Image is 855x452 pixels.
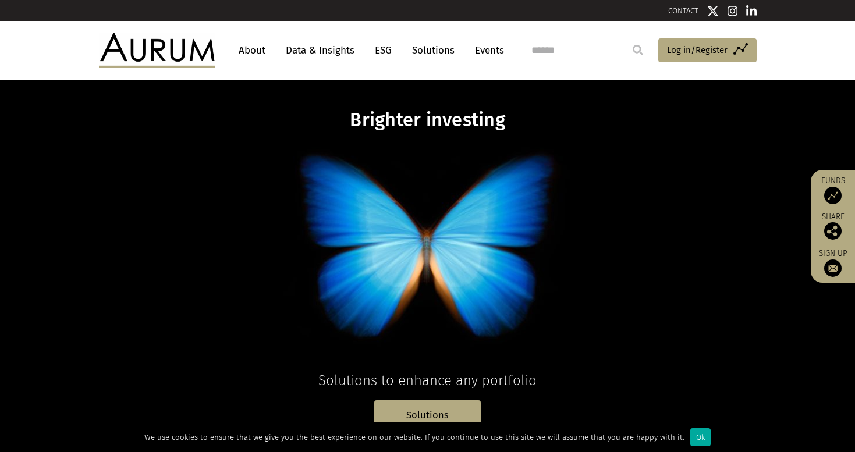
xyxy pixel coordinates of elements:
[280,40,360,61] a: Data & Insights
[824,222,842,240] img: Share this post
[746,5,757,17] img: Linkedin icon
[690,428,711,446] div: Ok
[658,38,757,63] a: Log in/Register
[369,40,398,61] a: ESG
[668,6,698,15] a: CONTACT
[469,40,504,61] a: Events
[817,248,849,277] a: Sign up
[374,400,481,430] a: Solutions
[203,109,652,131] h1: Brighter investing
[318,372,537,389] span: Solutions to enhance any portfolio
[99,33,215,67] img: Aurum
[667,43,728,57] span: Log in/Register
[728,5,738,17] img: Instagram icon
[824,259,842,277] img: Sign up to our newsletter
[233,40,271,61] a: About
[626,38,650,62] input: Submit
[817,213,849,240] div: Share
[406,40,460,61] a: Solutions
[707,5,719,17] img: Twitter icon
[824,187,842,204] img: Access Funds
[817,176,849,204] a: Funds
